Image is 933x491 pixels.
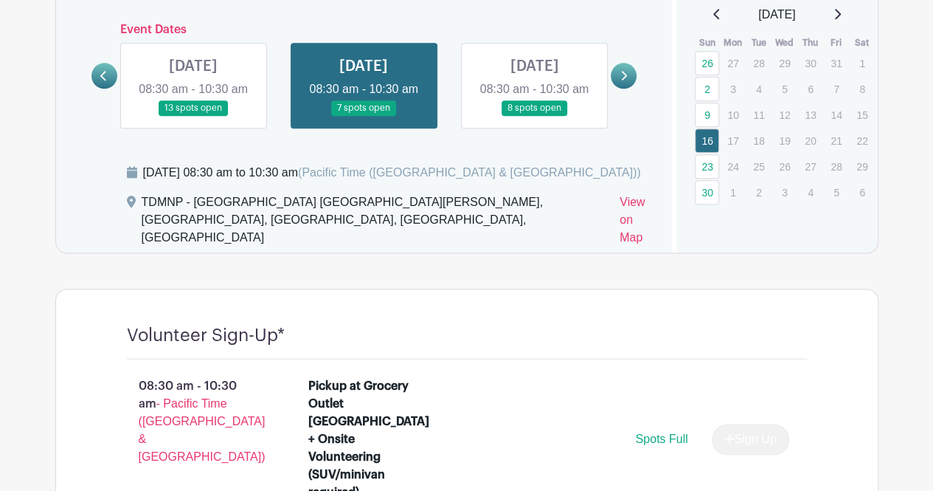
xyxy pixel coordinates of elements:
[771,35,797,50] th: Wed
[772,78,797,100] p: 5
[117,23,611,37] h6: Event Dates
[695,128,719,153] a: 16
[142,193,608,253] div: TDMNP - [GEOGRAPHIC_DATA] [GEOGRAPHIC_DATA][PERSON_NAME], [GEOGRAPHIC_DATA], [GEOGRAPHIC_DATA], [...
[103,371,285,472] p: 08:30 am - 10:30 am
[824,52,848,75] p: 31
[850,52,874,75] p: 1
[850,78,874,100] p: 8
[620,193,654,253] a: View on Map
[721,103,745,126] p: 10
[721,181,745,204] p: 1
[721,52,745,75] p: 27
[746,52,771,75] p: 28
[746,129,771,152] p: 18
[798,52,822,75] p: 30
[850,103,874,126] p: 15
[824,103,848,126] p: 14
[772,129,797,152] p: 19
[798,155,822,178] p: 27
[824,181,848,204] p: 5
[143,164,641,182] div: [DATE] 08:30 am to 10:30 am
[721,129,745,152] p: 17
[824,78,848,100] p: 7
[824,129,848,152] p: 21
[758,6,795,24] span: [DATE]
[824,155,848,178] p: 28
[695,51,719,75] a: 26
[695,154,719,179] a: 23
[695,77,719,101] a: 2
[772,155,797,178] p: 26
[721,78,745,100] p: 3
[139,397,266,463] span: - Pacific Time ([GEOGRAPHIC_DATA] & [GEOGRAPHIC_DATA])
[849,35,875,50] th: Sat
[695,180,719,205] a: 30
[798,78,822,100] p: 6
[746,155,771,178] p: 25
[746,78,771,100] p: 4
[798,129,822,152] p: 20
[721,155,745,178] p: 24
[850,129,874,152] p: 22
[772,181,797,204] p: 3
[720,35,746,50] th: Mon
[746,103,771,126] p: 11
[797,35,823,50] th: Thu
[772,103,797,126] p: 12
[823,35,849,50] th: Fri
[635,433,687,445] span: Spots Full
[772,52,797,75] p: 29
[695,103,719,127] a: 9
[127,325,285,346] h4: Volunteer Sign-Up*
[298,166,641,179] span: (Pacific Time ([GEOGRAPHIC_DATA] & [GEOGRAPHIC_DATA]))
[798,103,822,126] p: 13
[798,181,822,204] p: 4
[746,35,771,50] th: Tue
[746,181,771,204] p: 2
[850,155,874,178] p: 29
[850,181,874,204] p: 6
[694,35,720,50] th: Sun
